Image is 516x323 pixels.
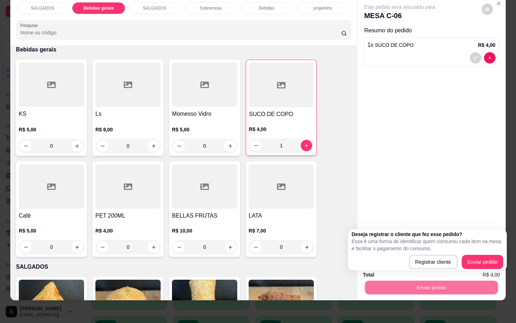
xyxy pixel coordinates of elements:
[97,241,108,253] button: decrease-product-quantity
[249,227,314,234] p: R$ 7,00
[483,271,500,279] span: R$ 4,00
[363,272,374,278] strong: Total
[249,110,314,119] h4: SUCO DE COPO
[20,22,40,28] label: Pesquisa
[95,110,161,118] h4: Ls
[83,5,113,11] p: Bebidas gerais
[224,140,236,152] button: increase-product-quantity
[364,4,435,11] p: Este pedido será vinculado para
[172,110,237,118] h4: Momesso Vidro
[95,212,161,220] h4: PET 200ML
[172,126,237,133] p: R$ 5,00
[314,5,332,11] p: projetinho
[148,241,159,253] button: increase-product-quantity
[19,126,84,133] p: R$ 5,00
[19,212,84,220] h4: Café
[95,126,161,133] p: R$ 8,00
[478,42,495,49] p: R$ 4,00
[173,140,185,152] button: decrease-product-quantity
[31,5,54,11] p: SALGADOS
[462,255,504,269] button: Enviar pedido
[143,5,166,11] p: SALGADOS
[367,41,414,49] p: 1 x
[484,52,495,64] button: decrease-product-quantity
[224,241,236,253] button: increase-product-quantity
[301,140,312,151] button: increase-product-quantity
[301,241,312,253] button: increase-product-quantity
[173,241,185,253] button: decrease-product-quantity
[148,140,159,152] button: increase-product-quantity
[259,5,274,11] p: Bebidas
[95,227,161,234] p: R$ 4,00
[172,227,237,234] p: R$ 10,00
[249,126,314,133] p: R$ 4,00
[249,212,314,220] h4: LATA
[470,52,481,64] button: decrease-product-quantity
[172,212,237,220] h4: BELLAS FRUTAS
[375,42,414,48] span: SUCO DE COPO
[364,11,435,21] p: MESA C-06
[409,255,457,269] button: Registrar cliente
[20,140,32,152] button: decrease-product-quantity
[20,29,341,36] input: Pesquisa
[351,238,503,252] p: Essa é uma forma de identificar quem consumiu cada item na mesa e facilitar o pagamento do consumo.
[19,110,84,118] h4: KS
[482,4,493,15] button: decrease-product-quantity
[351,231,503,238] h2: Deseja registrar o cliente que fez esse pedido?
[364,26,499,35] p: Resumo do pedido
[16,45,351,54] p: Bebidas gerais
[97,140,108,152] button: decrease-product-quantity
[365,280,498,294] button: Enviar pedido
[71,140,83,152] button: increase-product-quantity
[19,227,84,234] p: R$ 5,00
[250,241,261,253] button: decrease-product-quantity
[250,140,262,151] button: decrease-product-quantity
[16,263,351,271] p: SALGADOS
[200,5,221,11] p: Sobremesa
